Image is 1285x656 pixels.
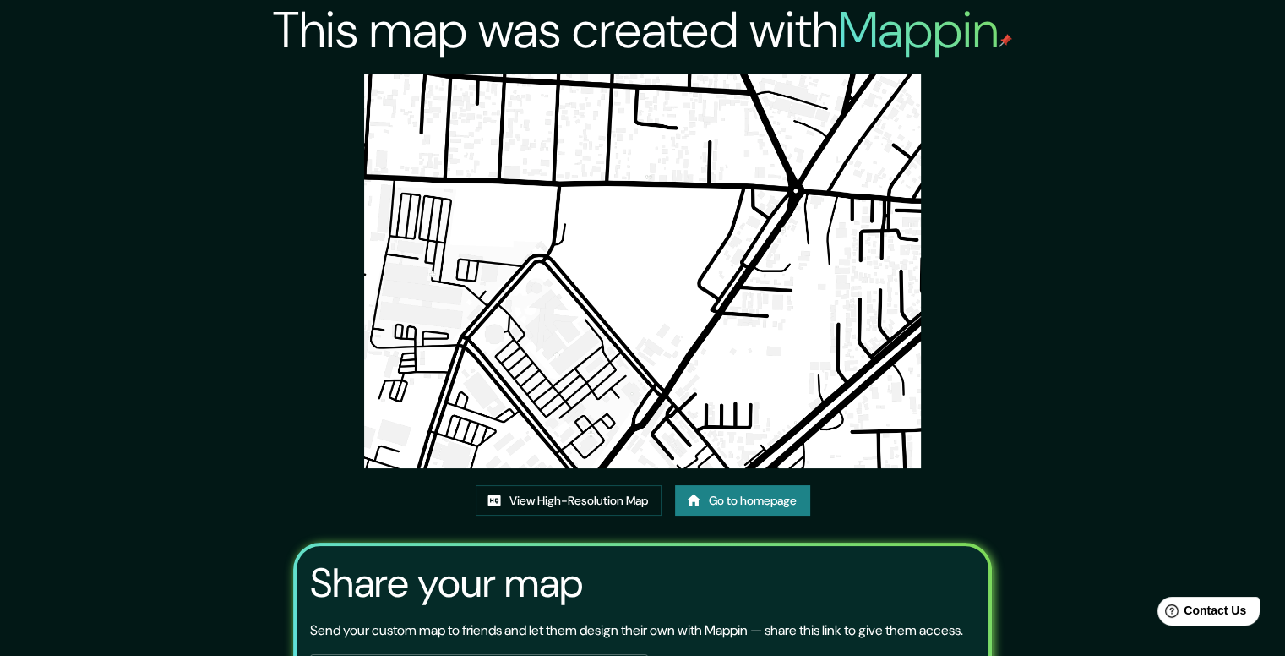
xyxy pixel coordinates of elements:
a: View High-Resolution Map [476,485,662,517]
h3: Share your map [310,560,583,607]
p: Send your custom map to friends and let them design their own with Mappin — share this link to gi... [310,620,963,641]
img: mappin-pin [999,34,1012,47]
a: Go to homepage [675,485,810,517]
img: created-map [364,74,921,468]
iframe: Help widget launcher [1135,590,1266,637]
